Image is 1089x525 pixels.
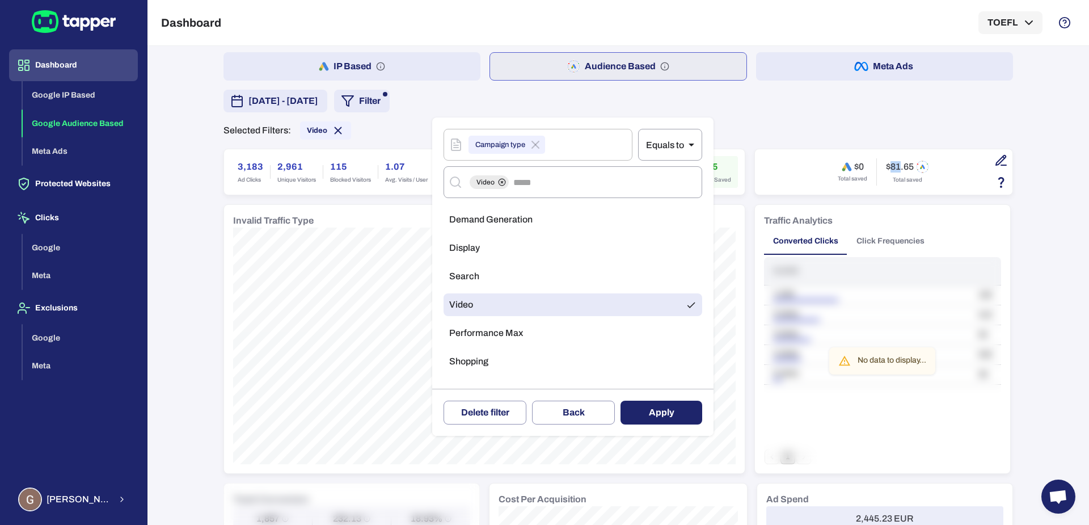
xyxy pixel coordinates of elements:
[449,242,480,254] span: Display
[470,175,509,189] div: Video
[449,271,479,282] span: Search
[532,401,615,425] button: Back
[1041,480,1075,514] div: Open chat
[468,138,532,152] span: Campaign type
[621,401,702,425] button: Apply
[449,299,473,310] span: Video
[449,327,523,339] span: Performance Max
[468,136,545,154] div: Campaign type
[491,406,509,419] span: filter
[638,129,702,161] div: Equals to
[449,356,488,367] span: Shopping
[470,178,501,187] span: Video
[449,214,533,225] span: Demand Generation
[444,401,526,425] button: Deletefilter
